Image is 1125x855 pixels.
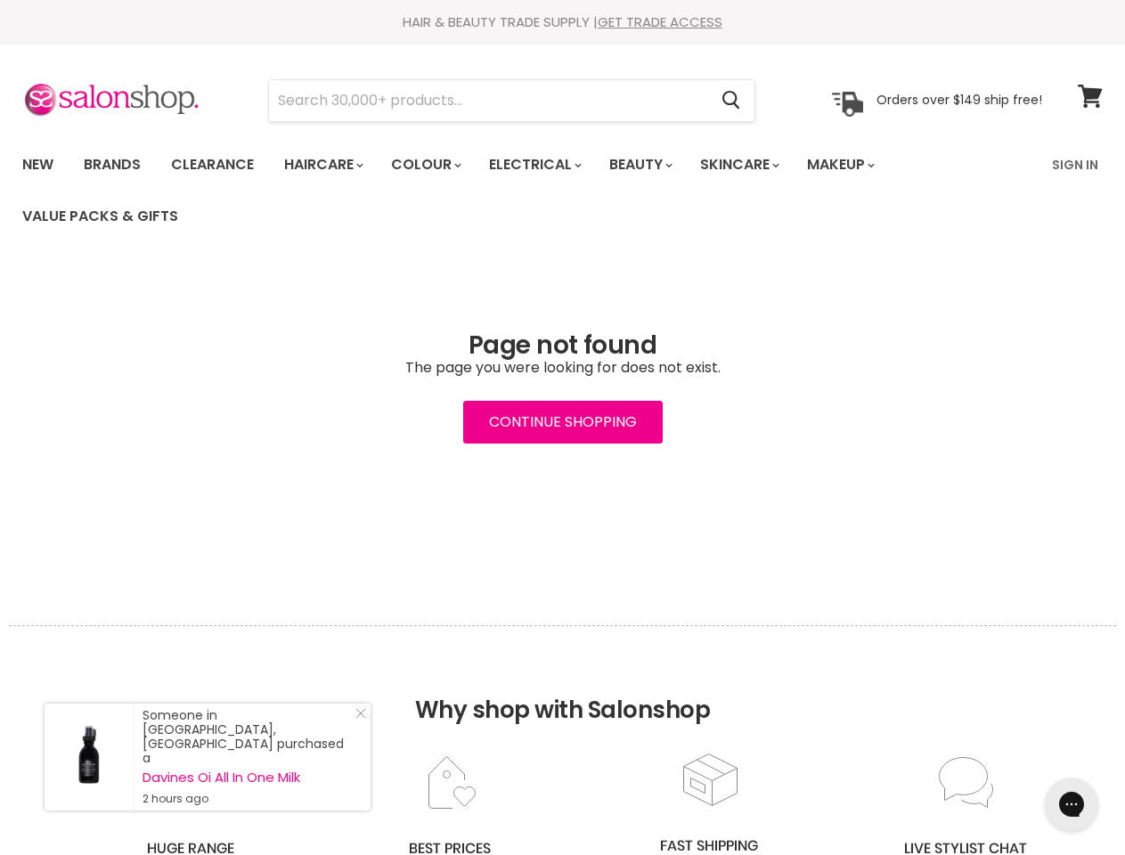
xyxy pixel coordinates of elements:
p: Orders over $149 ship free! [876,92,1042,108]
a: Colour [378,146,472,183]
a: Brands [70,146,154,183]
a: Beauty [596,146,683,183]
svg: Close Icon [355,708,366,719]
p: The page you were looking for does not exist. [22,360,1103,376]
a: Makeup [794,146,885,183]
form: Product [268,79,755,122]
a: Value Packs & Gifts [9,198,192,235]
ul: Main menu [9,139,1041,242]
a: Continue Shopping [463,401,663,444]
a: New [9,146,67,183]
h1: Page not found [22,331,1103,360]
a: Davines Oi All In One Milk [143,770,353,785]
a: Close Notification [348,708,366,726]
a: Visit product page [45,704,134,810]
a: Haircare [271,146,374,183]
a: Sign In [1041,146,1109,183]
small: 2 hours ago [143,792,353,806]
h2: Why shop with Salonshop [9,625,1116,751]
a: Clearance [158,146,267,183]
button: Search [707,80,754,121]
input: Search [269,80,707,121]
a: Skincare [687,146,790,183]
iframe: Gorgias live chat messenger [1036,771,1107,837]
a: GET TRADE ACCESS [598,12,722,31]
div: Someone in [GEOGRAPHIC_DATA], [GEOGRAPHIC_DATA] purchased a [143,708,353,806]
a: Electrical [476,146,592,183]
